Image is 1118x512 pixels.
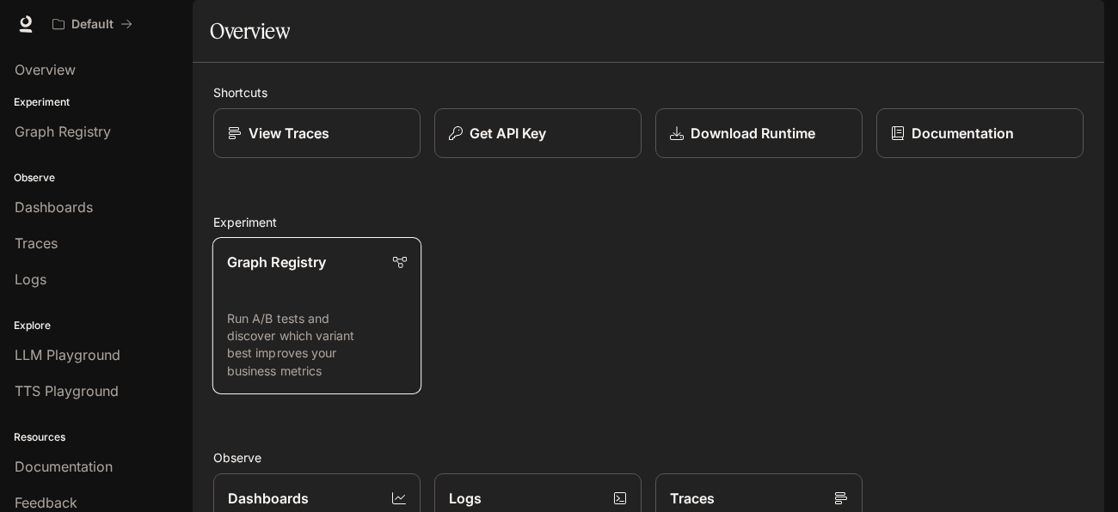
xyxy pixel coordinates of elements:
button: Get API Key [434,108,642,158]
p: Get API Key [470,123,546,143]
p: Graph Registry [227,252,326,272]
h2: Shortcuts [213,83,1084,101]
p: Dashboards [228,488,309,509]
p: Default [71,17,114,32]
p: View Traces [249,123,329,143]
p: Logs [449,488,482,509]
p: Run A/B tests and discover which variant best improves your business metrics [227,310,407,380]
p: Traces [670,488,715,509]
h2: Observe [213,448,1084,466]
p: Download Runtime [691,123,815,143]
a: Download Runtime [655,108,863,158]
h1: Overview [210,14,290,48]
button: All workspaces [45,7,140,41]
h2: Experiment [213,213,1084,231]
a: Documentation [876,108,1084,158]
a: View Traces [213,108,421,158]
a: Graph RegistryRun A/B tests and discover which variant best improves your business metrics [212,237,421,394]
p: Documentation [912,123,1014,143]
